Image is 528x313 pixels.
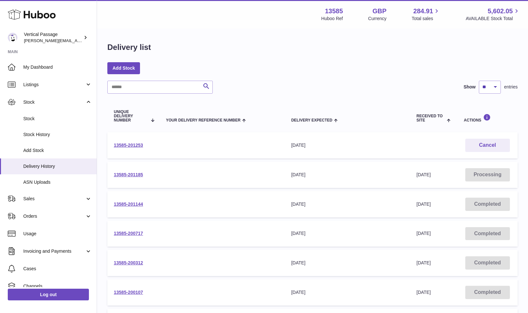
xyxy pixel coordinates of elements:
span: [DATE] [416,260,431,265]
a: 13585-200312 [114,260,143,265]
span: ASN Uploads [23,179,92,185]
div: Currency [368,16,387,22]
span: Stock History [23,132,92,138]
img: ryan@verticalpassage.com [8,33,17,42]
span: Stock [23,116,92,122]
span: Sales [23,196,85,202]
div: Actions [464,114,511,122]
span: Stock [23,99,85,105]
strong: GBP [372,7,386,16]
span: 284.91 [413,7,433,16]
a: 284.91 Total sales [412,7,440,22]
a: 13585-201185 [114,172,143,177]
span: Orders [23,213,85,219]
div: [DATE] [291,201,404,207]
span: Received to Site [416,114,445,122]
a: 5,602.05 AVAILABLE Stock Total [466,7,520,22]
button: Cancel [465,139,510,152]
a: Log out [8,289,89,300]
div: Vertical Passage [24,31,82,44]
a: 13585-201253 [114,143,143,148]
a: 13585-200107 [114,290,143,295]
a: 13585-201144 [114,202,143,207]
span: [DATE] [416,172,431,177]
div: [DATE] [291,142,404,148]
h1: Delivery list [107,42,151,52]
div: [DATE] [291,172,404,178]
span: Cases [23,266,92,272]
span: [PERSON_NAME][EMAIL_ADDRESS][DOMAIN_NAME] [24,38,130,43]
div: [DATE] [291,260,404,266]
span: entries [504,84,518,90]
strong: 13585 [325,7,343,16]
div: Huboo Ref [321,16,343,22]
label: Show [464,84,476,90]
span: Add Stock [23,147,92,154]
div: [DATE] [291,230,404,237]
span: 5,602.05 [488,7,513,16]
a: 13585-200717 [114,231,143,236]
span: Channels [23,283,92,289]
span: [DATE] [416,290,431,295]
span: Your Delivery Reference Number [166,118,241,122]
div: [DATE] [291,289,404,296]
span: AVAILABLE Stock Total [466,16,520,22]
a: Add Stock [107,62,140,74]
span: My Dashboard [23,64,92,70]
span: Listings [23,82,85,88]
span: Total sales [412,16,440,22]
span: Usage [23,231,92,237]
span: Unique Delivery Number [114,110,147,123]
span: Invoicing and Payments [23,248,85,254]
span: Delivery History [23,163,92,169]
span: [DATE] [416,231,431,236]
span: [DATE] [416,202,431,207]
span: Delivery Expected [291,118,332,122]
